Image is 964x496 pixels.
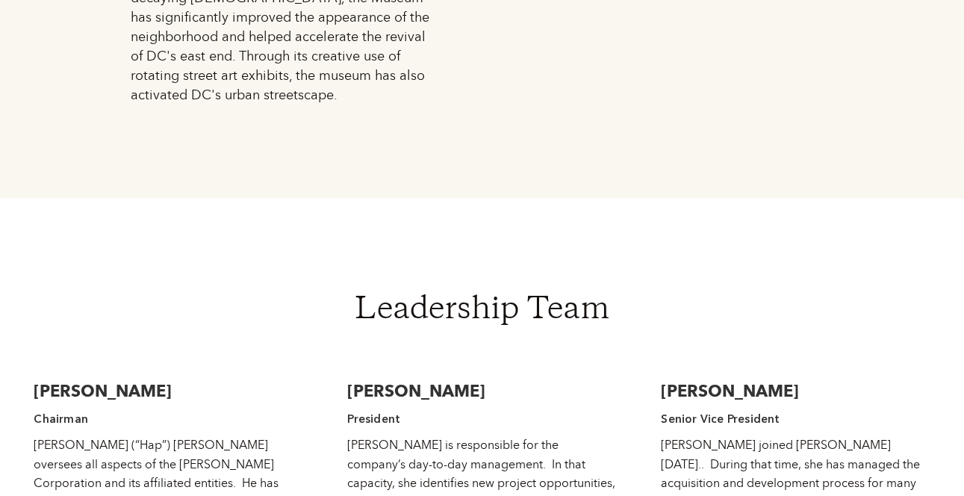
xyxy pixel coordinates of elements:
h4: Senior Vice President [662,410,930,428]
h3: [PERSON_NAME] [662,380,930,403]
h3: [PERSON_NAME] [34,380,303,403]
h4: President [348,410,617,428]
h4: Chairman [34,410,303,428]
h1: Leadership Team [145,295,820,328]
h3: [PERSON_NAME] [348,380,617,403]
